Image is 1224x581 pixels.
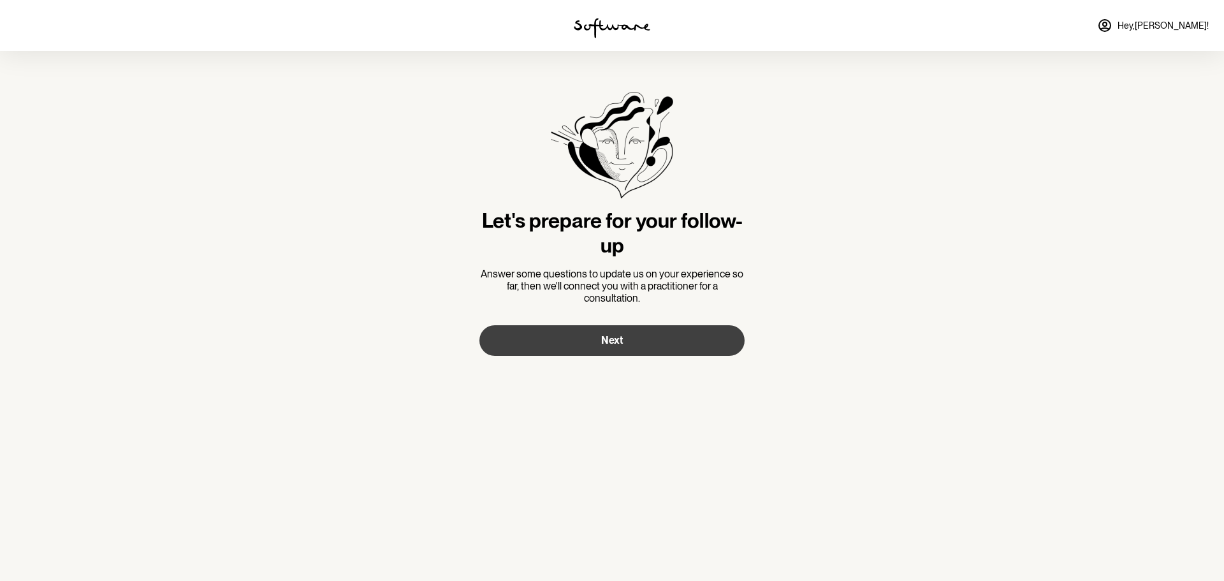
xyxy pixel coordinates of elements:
[601,334,623,346] span: Next
[479,268,745,305] p: Answer some questions to update us on your experience so far, then we'll connect you with a pract...
[551,92,673,198] img: Software treatment bottle
[479,325,745,356] button: Next
[479,209,745,258] h3: Let's prepare for your follow-up
[1118,20,1209,31] span: Hey, [PERSON_NAME] !
[1089,10,1216,41] a: Hey,[PERSON_NAME]!
[574,18,650,38] img: software logo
